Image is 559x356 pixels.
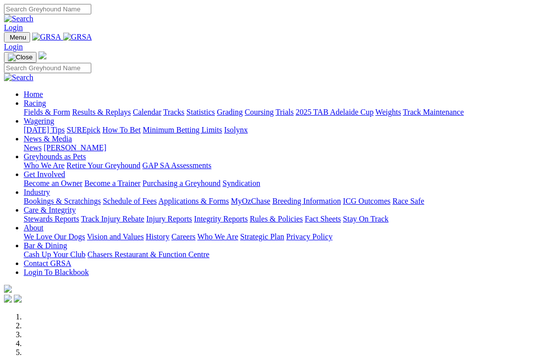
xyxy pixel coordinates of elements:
[24,250,555,259] div: Bar & Dining
[250,215,303,223] a: Rules & Policies
[4,4,91,14] input: Search
[4,52,37,63] button: Toggle navigation
[24,134,72,143] a: News & Media
[4,295,12,303] img: facebook.svg
[24,188,50,196] a: Industry
[296,108,373,116] a: 2025 TAB Adelaide Cup
[84,179,141,187] a: Become a Trainer
[24,143,41,152] a: News
[24,126,555,134] div: Wagering
[223,179,260,187] a: Syndication
[143,161,212,170] a: GAP SA Assessments
[32,33,61,42] img: GRSA
[286,232,333,241] a: Privacy Policy
[343,197,390,205] a: ICG Outcomes
[4,63,91,73] input: Search
[240,232,284,241] a: Strategic Plan
[24,268,89,276] a: Login To Blackbook
[24,117,54,125] a: Wagering
[275,108,294,116] a: Trials
[103,126,141,134] a: How To Bet
[375,108,401,116] a: Weights
[24,215,79,223] a: Stewards Reports
[38,51,46,59] img: logo-grsa-white.png
[245,108,274,116] a: Coursing
[143,179,221,187] a: Purchasing a Greyhound
[146,232,169,241] a: History
[24,259,71,267] a: Contact GRSA
[24,179,555,188] div: Get Involved
[63,33,92,42] img: GRSA
[158,197,229,205] a: Applications & Forms
[24,197,101,205] a: Bookings & Scratchings
[103,197,156,205] a: Schedule of Fees
[4,73,34,82] img: Search
[24,161,65,170] a: Who We Are
[194,215,248,223] a: Integrity Reports
[43,143,106,152] a: [PERSON_NAME]
[163,108,185,116] a: Tracks
[8,53,33,61] img: Close
[81,215,144,223] a: Track Injury Rebate
[24,170,65,178] a: Get Involved
[24,108,555,117] div: Racing
[217,108,243,116] a: Grading
[146,215,192,223] a: Injury Reports
[24,232,85,241] a: We Love Our Dogs
[24,250,85,259] a: Cash Up Your Club
[24,206,76,214] a: Care & Integrity
[24,232,555,241] div: About
[224,126,248,134] a: Isolynx
[10,34,26,41] span: Menu
[4,43,23,51] a: Login
[67,126,100,134] a: SUREpick
[343,215,388,223] a: Stay On Track
[24,197,555,206] div: Industry
[4,32,30,43] button: Toggle navigation
[24,241,67,250] a: Bar & Dining
[171,232,195,241] a: Careers
[4,285,12,293] img: logo-grsa-white.png
[403,108,464,116] a: Track Maintenance
[14,295,22,303] img: twitter.svg
[24,161,555,170] div: Greyhounds as Pets
[24,223,43,232] a: About
[4,23,23,32] a: Login
[24,99,46,107] a: Racing
[24,90,43,98] a: Home
[305,215,341,223] a: Fact Sheets
[231,197,270,205] a: MyOzChase
[67,161,141,170] a: Retire Your Greyhound
[24,215,555,223] div: Care & Integrity
[24,126,65,134] a: [DATE] Tips
[72,108,131,116] a: Results & Replays
[24,152,86,161] a: Greyhounds as Pets
[186,108,215,116] a: Statistics
[133,108,161,116] a: Calendar
[24,108,70,116] a: Fields & Form
[24,179,82,187] a: Become an Owner
[143,126,222,134] a: Minimum Betting Limits
[24,143,555,152] div: News & Media
[87,232,144,241] a: Vision and Values
[197,232,238,241] a: Who We Are
[4,14,34,23] img: Search
[392,197,424,205] a: Race Safe
[272,197,341,205] a: Breeding Information
[87,250,209,259] a: Chasers Restaurant & Function Centre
